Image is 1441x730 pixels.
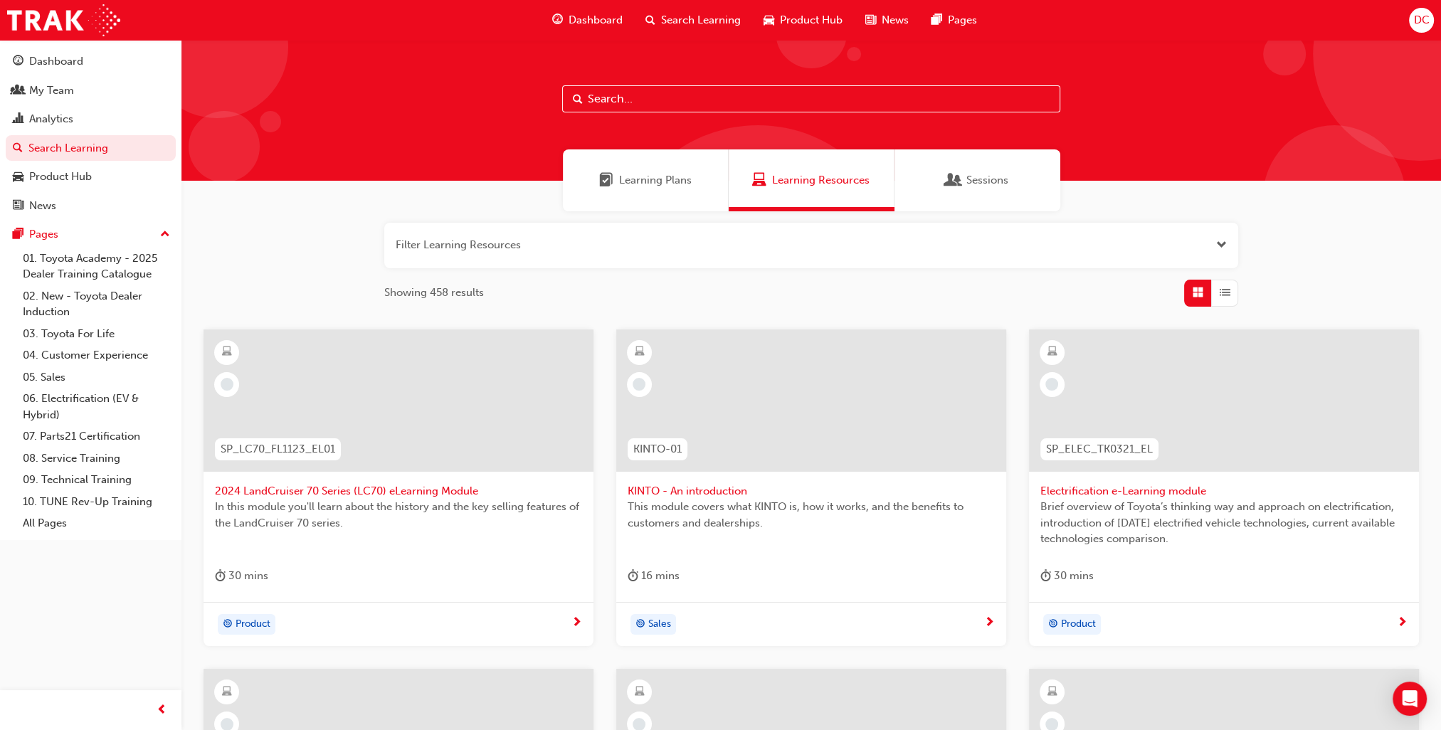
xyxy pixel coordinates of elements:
span: Sales [648,616,671,633]
span: guage-icon [552,11,563,29]
span: SP_ELEC_TK0321_EL [1046,441,1153,457]
span: DC [1413,12,1429,28]
span: Product Hub [780,12,843,28]
div: Analytics [29,111,73,127]
div: News [29,198,56,214]
span: news-icon [13,200,23,213]
span: prev-icon [157,702,167,719]
a: 09. Technical Training [17,469,176,491]
span: target-icon [1048,615,1058,634]
span: Learning Resources [752,172,766,189]
a: Learning PlansLearning Plans [563,149,729,211]
a: 02. New - Toyota Dealer Induction [17,285,176,323]
span: car-icon [764,11,774,29]
span: Sessions [946,172,961,189]
span: learningResourceType_ELEARNING-icon [634,683,644,702]
span: Product [1061,616,1096,633]
img: Trak [7,4,120,36]
div: Pages [29,226,58,243]
a: All Pages [17,512,176,534]
a: SP_LC70_FL1123_EL012024 LandCruiser 70 Series (LC70) eLearning ModuleIn this module you'll learn ... [204,329,593,647]
span: KINTO-01 [633,441,682,457]
a: Dashboard [6,48,176,75]
span: pages-icon [13,228,23,241]
button: Pages [6,221,176,248]
span: people-icon [13,85,23,97]
a: 08. Service Training [17,448,176,470]
a: My Team [6,78,176,104]
button: DashboardMy TeamAnalyticsSearch LearningProduct HubNews [6,46,176,221]
span: News [882,12,909,28]
span: news-icon [865,11,876,29]
span: car-icon [13,171,23,184]
span: pages-icon [931,11,942,29]
span: learningResourceType_ELEARNING-icon [1047,343,1057,361]
span: Electrification e-Learning module [1040,483,1408,499]
span: List [1220,285,1230,301]
input: Search... [562,85,1060,112]
a: SessionsSessions [894,149,1060,211]
a: 03. Toyota For Life [17,323,176,345]
div: Open Intercom Messenger [1393,682,1427,716]
span: SP_LC70_FL1123_EL01 [221,441,335,457]
a: 01. Toyota Academy - 2025 Dealer Training Catalogue [17,248,176,285]
span: target-icon [635,615,645,634]
div: 30 mins [215,567,268,585]
span: Search [573,91,583,107]
span: learningResourceType_ELEARNING-icon [222,343,232,361]
div: My Team [29,83,74,99]
span: duration-icon [1040,567,1051,585]
a: 05. Sales [17,366,176,388]
a: 06. Electrification (EV & Hybrid) [17,388,176,425]
a: Product Hub [6,164,176,190]
span: Grid [1193,285,1203,301]
a: car-iconProduct Hub [752,6,854,35]
a: News [6,193,176,219]
span: duration-icon [628,567,638,585]
span: search-icon [13,142,23,155]
a: 04. Customer Experience [17,344,176,366]
span: Dashboard [569,12,623,28]
a: pages-iconPages [920,6,988,35]
span: learningRecordVerb_NONE-icon [633,378,645,391]
span: learningResourceType_ELEARNING-icon [222,683,232,702]
a: Analytics [6,106,176,132]
span: Showing 458 results [384,285,484,301]
span: 2024 LandCruiser 70 Series (LC70) eLearning Module [215,483,582,499]
a: search-iconSearch Learning [634,6,752,35]
button: Open the filter [1216,237,1227,253]
div: Product Hub [29,169,92,185]
a: guage-iconDashboard [541,6,634,35]
span: learningResourceType_ELEARNING-icon [1047,683,1057,702]
span: This module covers what KINTO is, how it works, and the benefits to customers and dealerships. [628,499,995,531]
span: Search Learning [661,12,741,28]
span: learningRecordVerb_NONE-icon [221,378,233,391]
span: next-icon [984,617,995,630]
span: search-icon [645,11,655,29]
span: learningResourceType_ELEARNING-icon [634,343,644,361]
a: 07. Parts21 Certification [17,425,176,448]
a: KINTO-01KINTO - An introductionThis module covers what KINTO is, how it works, and the benefits t... [616,329,1006,647]
span: Pages [948,12,977,28]
span: Learning Plans [599,172,613,189]
span: Sessions [966,172,1008,189]
span: next-icon [1397,617,1408,630]
span: chart-icon [13,113,23,126]
span: guage-icon [13,55,23,68]
div: Dashboard [29,53,83,70]
div: 30 mins [1040,567,1094,585]
span: In this module you'll learn about the history and the key selling features of the LandCruiser 70 ... [215,499,582,531]
a: Learning ResourcesLearning Resources [729,149,894,211]
span: duration-icon [215,567,226,585]
a: SP_ELEC_TK0321_ELElectrification e-Learning moduleBrief overview of Toyota’s thinking way and app... [1029,329,1419,647]
span: Product [236,616,270,633]
span: KINTO - An introduction [628,483,995,499]
span: up-icon [160,226,170,244]
div: 16 mins [628,567,680,585]
a: Search Learning [6,135,176,162]
span: learningRecordVerb_NONE-icon [1045,378,1058,391]
span: Brief overview of Toyota’s thinking way and approach on electrification, introduction of [DATE] e... [1040,499,1408,547]
a: 10. TUNE Rev-Up Training [17,491,176,513]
